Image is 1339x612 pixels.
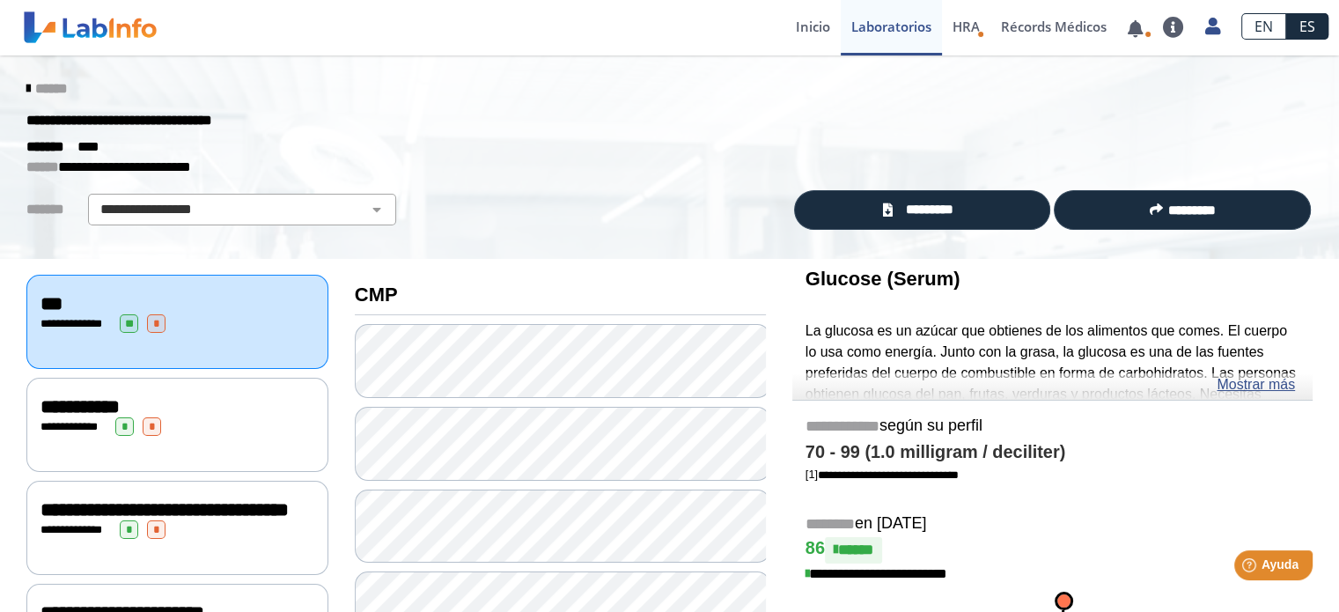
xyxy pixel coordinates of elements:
span: HRA [953,18,980,35]
a: ES [1286,13,1328,40]
iframe: Help widget launcher [1182,543,1320,593]
p: La glucosa es un azúcar que obtienes de los alimentos que comes. El cuerpo lo usa como energía. J... [806,321,1299,468]
a: [1] [806,468,959,481]
h5: en [DATE] [806,514,1299,535]
h4: 86 [806,537,1299,564]
a: Mostrar más [1217,374,1295,395]
b: CMP [355,284,398,306]
b: Glucose (Serum) [806,268,960,290]
a: EN [1241,13,1286,40]
h4: 70 - 99 (1.0 milligram / deciliter) [806,442,1299,463]
h5: según su perfil [806,417,1299,437]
